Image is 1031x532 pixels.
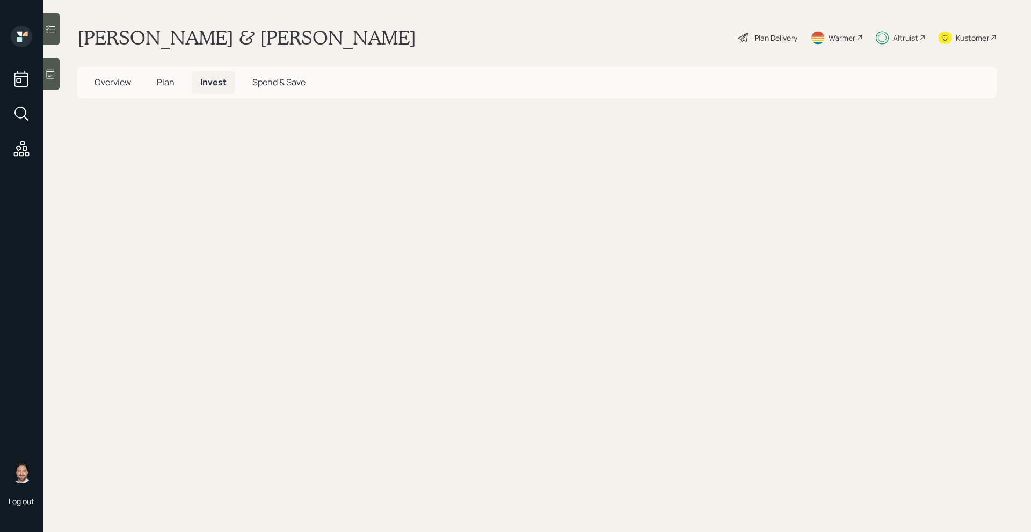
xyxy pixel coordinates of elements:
[252,76,306,88] span: Spend & Save
[200,76,227,88] span: Invest
[829,32,855,43] div: Warmer
[893,32,918,43] div: Altruist
[157,76,175,88] span: Plan
[95,76,131,88] span: Overview
[9,496,34,506] div: Log out
[754,32,797,43] div: Plan Delivery
[77,26,416,49] h1: [PERSON_NAME] & [PERSON_NAME]
[956,32,989,43] div: Kustomer
[11,462,32,483] img: michael-russo-headshot.png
